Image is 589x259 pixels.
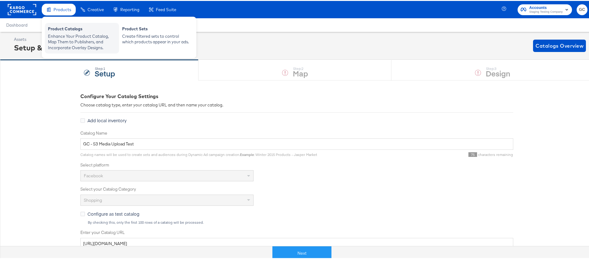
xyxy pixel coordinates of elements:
[240,151,254,156] strong: Example
[579,5,585,12] span: GC
[84,172,103,178] span: Facebook
[87,219,513,224] div: By checking this, only the first 100 rows of a catalog will be processed.
[95,67,115,77] strong: Setup
[53,6,71,11] span: Products
[533,39,586,51] button: Catalogs Overview
[529,9,563,14] span: Staging Testing Company
[80,229,513,235] label: Enter your Catalog URL
[14,36,92,41] div: Assets
[317,151,513,156] div: characters remaining
[536,41,583,49] span: Catalogs Overview
[87,116,126,123] span: Add local inventory
[95,66,115,70] div: Step: 1
[120,6,139,11] span: Reporting
[80,101,513,107] div: Choose catalog type, enter your catalog URL and then name your catalog.
[80,137,513,149] input: Name your catalog e.g. My Dynamic Product Catalog
[84,196,102,202] span: Shopping
[518,3,572,14] button: AccountsStaging Testing Company
[80,185,513,191] label: Select your Catalog Category
[87,6,104,11] span: Creative
[529,4,563,10] span: Accounts
[80,237,513,248] input: Enter Catalog URL, e.g. http://www.example.com/products.xml
[80,161,513,167] label: Select platform
[14,41,92,52] div: Setup & Map Catalog
[80,151,317,156] span: Catalog names will be used to create sets and audiences during Dynamic Ad campaign creation. : Wi...
[80,92,513,99] div: Configure Your Catalog Settings
[87,210,139,216] span: Configure as test catalog
[80,129,513,135] label: Catalog Name
[468,151,477,156] span: 75
[577,3,587,14] button: GC
[156,6,176,11] span: Feed Suite
[6,22,28,27] a: Dashboard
